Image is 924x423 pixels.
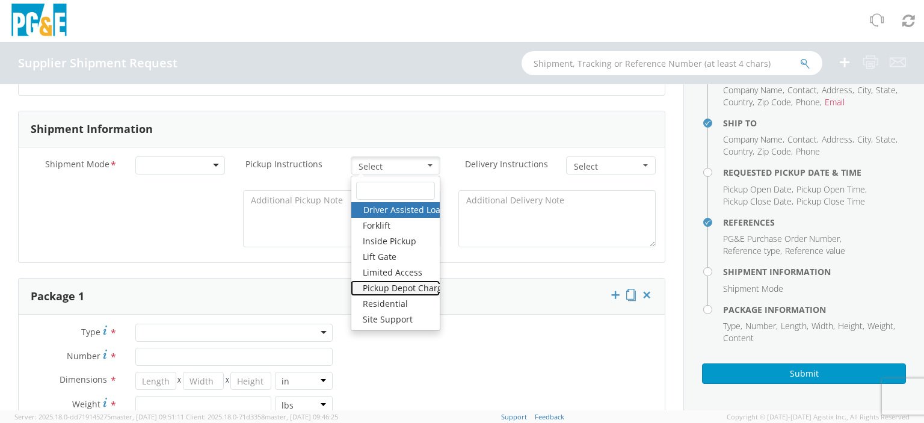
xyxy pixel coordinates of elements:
[351,156,440,174] button: Select
[501,412,527,421] a: Support
[825,96,845,108] span: Email
[723,184,792,195] span: Pickup Open Date
[535,412,564,421] a: Feedback
[351,202,440,218] a: Driver Assisted Loading
[723,218,906,227] h4: References
[723,233,840,244] span: PG&E Purchase Order Number
[723,305,906,314] h4: Package Information
[14,412,184,421] span: Server: 2025.18.0-dd719145275
[876,84,896,96] span: State
[723,233,842,245] li: ,
[18,57,177,70] h4: Supplier Shipment Request
[723,96,753,108] span: Country
[67,350,100,362] span: Number
[465,158,548,170] span: Delivery Instructions
[796,184,865,195] span: Pickup Open Time
[796,146,820,157] span: Phone
[60,374,107,385] span: Dimensions
[522,51,822,75] input: Shipment, Tracking or Reference Number (at least 4 chars)
[31,123,153,135] h3: Shipment Information
[351,280,440,296] a: Pickup Depot Charge
[723,267,906,276] h4: Shipment Information
[723,168,906,177] h4: Requested Pickup Date & Time
[838,320,863,332] span: Height
[723,96,754,108] li: ,
[727,412,910,422] span: Copyright © [DATE]-[DATE] Agistix Inc., All Rights Reserved
[757,146,793,158] li: ,
[796,96,820,108] span: Phone
[723,84,783,96] span: Company Name
[702,363,906,384] button: Submit
[351,233,440,249] a: Inside Pickup
[351,218,440,233] a: Forklift
[787,134,819,146] li: ,
[857,84,873,96] li: ,
[822,134,854,146] li: ,
[857,134,873,146] li: ,
[876,134,898,146] li: ,
[9,4,69,39] img: pge-logo-06675f144f4cfa6a6814.png
[745,320,776,332] span: Number
[723,146,753,157] span: Country
[359,161,425,173] span: Select
[781,320,808,332] li: ,
[723,134,783,145] span: Company Name
[265,412,338,421] span: master, [DATE] 09:46:25
[351,312,440,327] a: Site Support
[723,134,784,146] li: ,
[351,249,440,265] a: Lift Gate
[566,156,656,174] button: Select
[822,84,852,96] span: Address
[876,84,898,96] li: ,
[757,96,793,108] li: ,
[812,320,833,332] span: Width
[787,134,817,145] span: Contact
[796,96,822,108] li: ,
[351,265,440,280] a: Limited Access
[186,412,338,421] span: Client: 2025.18.0-71d3358
[876,134,896,145] span: State
[812,320,835,332] li: ,
[867,320,893,332] span: Weight
[723,245,780,256] span: Reference type
[857,84,871,96] span: City
[796,196,865,207] span: Pickup Close Time
[787,84,819,96] li: ,
[723,283,783,294] span: Shipment Mode
[723,184,793,196] li: ,
[745,320,778,332] li: ,
[723,196,792,207] span: Pickup Close Date
[723,119,906,128] h4: Ship To
[230,372,271,390] input: Height
[351,296,440,312] a: Residential
[723,320,741,332] span: Type
[796,184,867,196] li: ,
[111,412,184,421] span: master, [DATE] 09:51:11
[723,245,782,257] li: ,
[857,134,871,145] span: City
[31,291,84,303] h3: Package 1
[574,161,640,173] span: Select
[723,320,742,332] li: ,
[781,320,807,332] span: Length
[822,84,854,96] li: ,
[45,158,109,172] span: Shipment Mode
[723,332,754,344] span: Content
[867,320,895,332] li: ,
[723,84,784,96] li: ,
[785,245,845,256] span: Reference value
[183,372,224,390] input: Width
[838,320,864,332] li: ,
[224,372,230,390] span: X
[723,146,754,158] li: ,
[757,146,791,157] span: Zip Code
[176,372,183,390] span: X
[135,372,176,390] input: Length
[757,96,791,108] span: Zip Code
[787,84,817,96] span: Contact
[822,134,852,145] span: Address
[245,158,322,170] span: Pickup Instructions
[723,196,793,208] li: ,
[81,326,100,338] span: Type
[72,398,100,410] span: Weight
